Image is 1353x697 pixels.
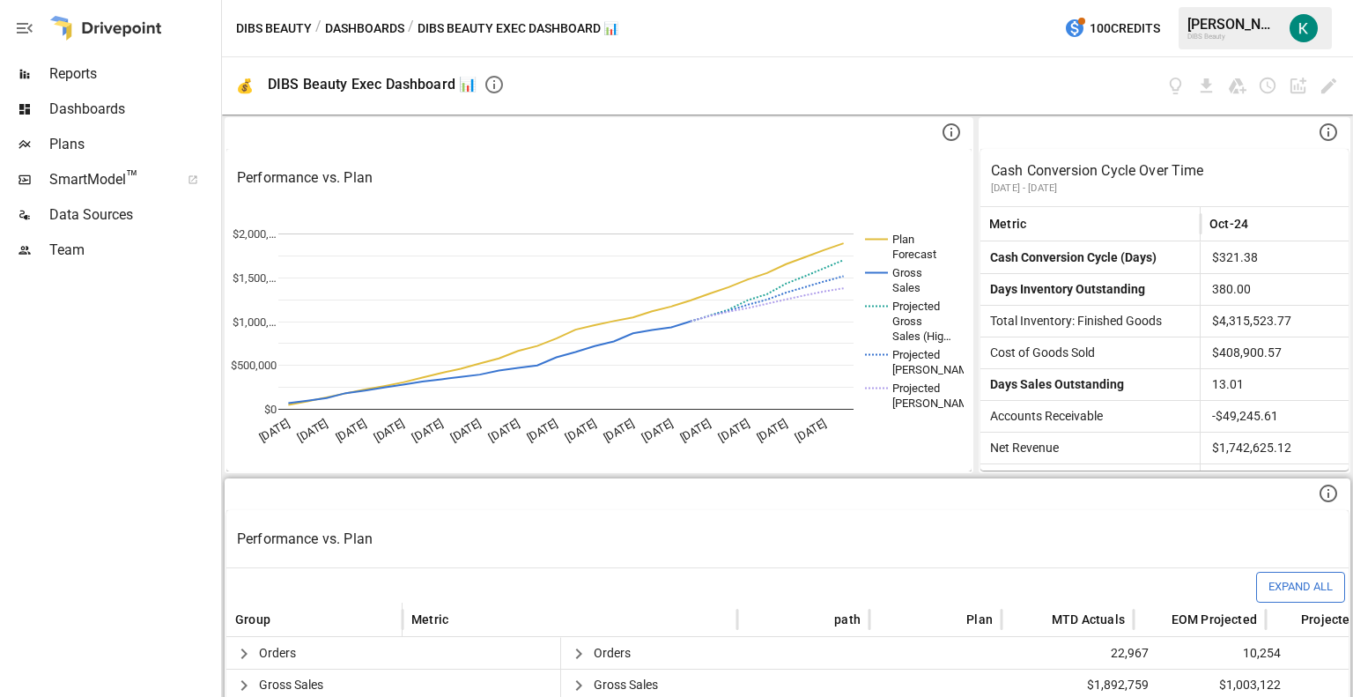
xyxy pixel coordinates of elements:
div: Group [235,612,270,627]
button: 100Credits [1057,12,1167,45]
text: [DATE] [448,417,484,444]
text: [DATE] [755,417,790,444]
text: Sales [892,281,920,294]
span: Oct-24 [1209,215,1248,233]
span: path [834,611,861,628]
text: $2,000,… [233,227,277,241]
text: $0 [264,403,277,416]
button: Sort [450,607,475,632]
button: Sort [1275,607,1299,632]
text: Projected [892,348,940,361]
p: Performance vs. Plan [237,529,1338,550]
text: [PERSON_NAME]… [892,397,985,410]
span: Cost of Goods Sold [983,337,1095,368]
text: [DATE] [372,417,407,444]
span: Plan [966,611,993,628]
span: Cash Conversion Cycle (Days) [983,242,1157,273]
button: Sort [1145,607,1170,632]
text: [DATE] [602,417,637,444]
text: [PERSON_NAME]… [892,363,985,376]
text: Projected [892,300,940,313]
button: Expand All [1256,572,1345,603]
span: Orders [594,638,631,669]
span: Data Sources [49,204,218,226]
span: Team [49,240,218,261]
button: Katherine Rose [1279,4,1328,53]
text: [DATE] [486,417,521,444]
text: Sales (Hig… [892,330,951,343]
span: Net Revenue [983,433,1059,463]
span: Orders [259,638,296,669]
button: Dashboards [325,18,404,40]
button: Sort [940,607,965,632]
span: 10,254 [1169,638,1283,669]
text: Forecast [892,248,936,261]
svg: A chart. [226,207,964,471]
text: [DATE] [525,417,560,444]
text: Gross [892,266,922,279]
span: Days Sales Outstanding [983,369,1124,400]
div: 💰 [236,78,254,94]
text: $1,000,… [233,315,277,329]
p: [DATE] - [DATE] [991,182,1338,196]
span: EOM Projected [1172,611,1257,628]
div: / [315,18,322,40]
button: Sort [1028,211,1053,236]
span: Metric [411,611,448,628]
div: DIBS Beauty [1187,33,1279,41]
span: Total Inventory: Finished Goods [983,306,1162,337]
span: 22,967 [1037,638,1151,669]
span: Metric [989,215,1026,233]
span: MTD Actuals [1052,611,1125,628]
button: DIBS Beauty [236,18,312,40]
text: Plan [892,233,914,246]
button: Download dashboard [1196,76,1216,96]
span: Accounts Receivable [983,401,1103,432]
text: [DATE] [716,417,751,444]
span: Dashboards [49,99,218,120]
button: Edit dashboard [1319,76,1339,96]
text: [DATE] [563,417,598,444]
button: View documentation [1165,76,1186,96]
text: Projected [892,382,940,395]
span: ™ [126,167,138,189]
button: Schedule dashboard [1258,76,1278,96]
text: [DATE] [257,417,292,444]
text: $500,000 [231,359,277,372]
button: Save as Google Doc [1227,76,1247,96]
text: [DATE] [295,417,330,444]
div: DIBS Beauty Exec Dashboard 📊 [268,76,477,93]
span: SmartModel [49,169,168,190]
span: 100 Credits [1090,18,1160,40]
button: Sort [808,607,832,632]
p: Performance vs. Plan [237,167,961,189]
text: [DATE] [334,417,369,444]
text: [DATE] [793,417,828,444]
text: [DATE] [410,417,445,444]
span: Days Payable Outstanding [983,464,1138,495]
button: Sort [1025,607,1050,632]
text: [DATE] [678,417,713,444]
button: Sort [1250,211,1275,236]
span: Reports [49,63,218,85]
span: Days Inventory Outstanding [983,274,1145,305]
text: [DATE] [640,417,675,444]
button: Add widget [1288,76,1308,96]
text: $1,500,… [233,271,277,285]
div: [PERSON_NAME] [1187,16,1279,33]
span: Plans [49,134,218,155]
div: / [408,18,414,40]
p: Cash Conversion Cycle Over Time [991,160,1338,182]
img: Katherine Rose [1290,14,1318,42]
